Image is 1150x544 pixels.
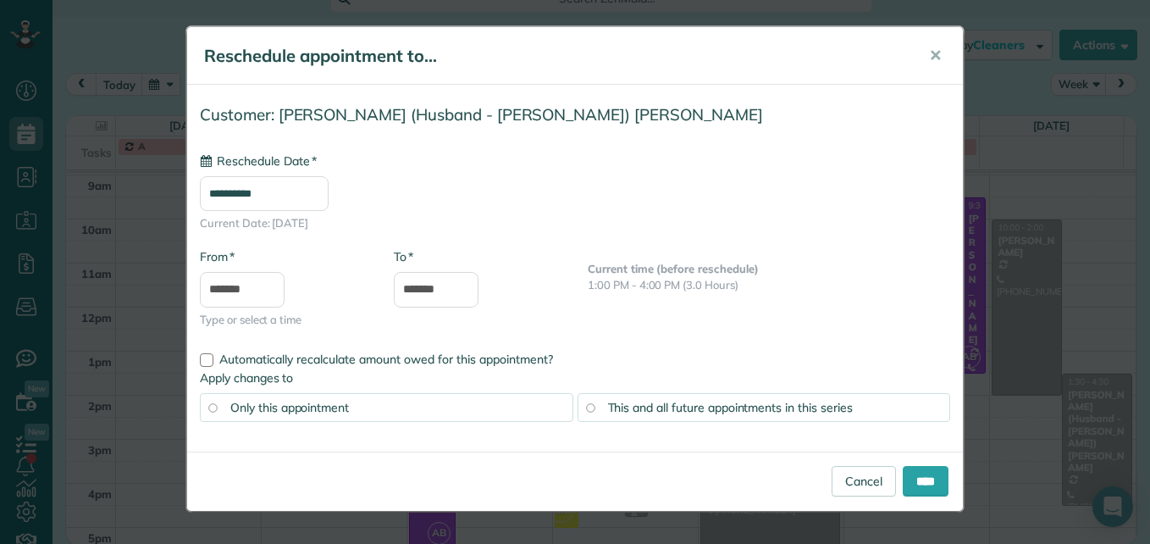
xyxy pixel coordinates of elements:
label: To [394,248,413,265]
a: Cancel [832,466,896,497]
span: Current Date: [DATE] [200,215,950,231]
b: Current time (before reschedule) [588,262,759,275]
h4: Customer: [PERSON_NAME] (Husband - [PERSON_NAME]) [PERSON_NAME] [200,106,950,124]
input: Only this appointment [208,403,217,412]
label: Reschedule Date [200,153,317,169]
span: This and all future appointments in this series [608,400,853,415]
h5: Reschedule appointment to... [204,44,905,68]
span: Automatically recalculate amount owed for this appointment? [219,352,553,367]
label: Apply changes to [200,369,950,386]
span: Only this appointment [230,400,349,415]
span: Type or select a time [200,312,368,328]
input: This and all future appointments in this series [586,403,594,412]
p: 1:00 PM - 4:00 PM (3.0 Hours) [588,277,950,293]
span: ✕ [929,46,942,65]
label: From [200,248,235,265]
